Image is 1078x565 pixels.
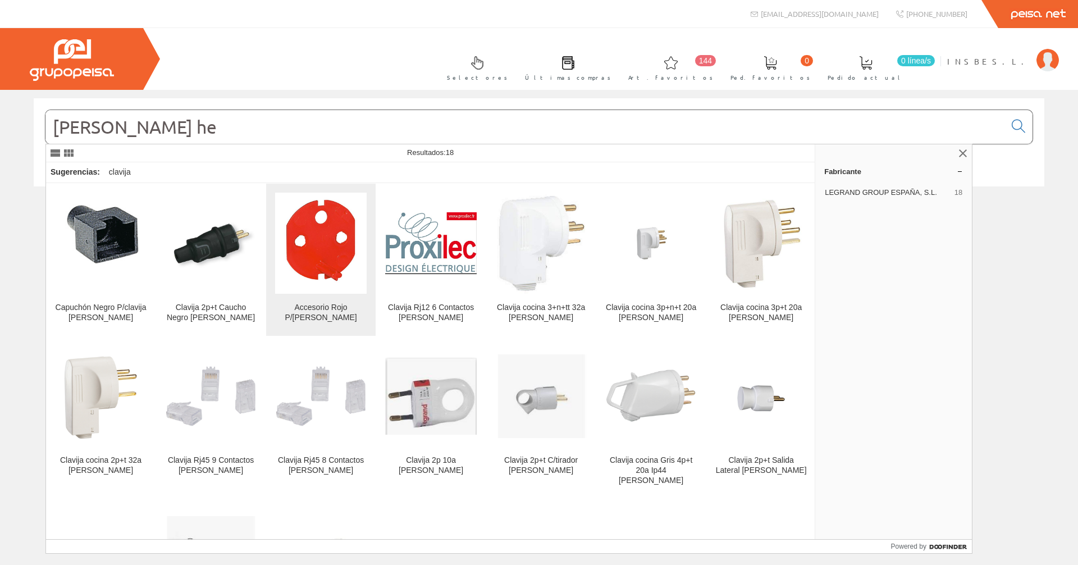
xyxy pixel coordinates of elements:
div: Clavija 2p+t Caucho Negro [PERSON_NAME] [165,303,257,323]
a: Clavija Rj45 9 Contactos Legrand Clavija Rj45 9 Contactos [PERSON_NAME] [156,336,266,499]
div: Clavija cocina 2p+t 32a [PERSON_NAME] [55,455,147,476]
img: Clavija 2p 10a Blanca Legrand [385,358,477,434]
div: Clavija Rj45 9 Contactos [PERSON_NAME] [165,455,257,476]
img: Clavija 2p+t Caucho Negro Legrand [165,197,257,289]
span: Powered by [891,541,926,552]
span: [PHONE_NUMBER] [906,9,967,19]
img: Clavija Rj12 6 Contactos Legrand [385,212,477,274]
a: Capuchón Negro P/clavija Rj Legrand Capuchón Negro P/clavija [PERSON_NAME] [46,184,156,336]
a: INSBE S.L. [947,47,1059,57]
a: Clavija Rj12 6 Contactos Legrand Clavija Rj12 6 Contactos [PERSON_NAME] [376,184,486,336]
div: Sugerencias: [46,165,102,180]
a: Clavija 2p 10a Blanca Legrand Clavija 2p 10a [PERSON_NAME] [376,336,486,499]
span: [EMAIL_ADDRESS][DOMAIN_NAME] [761,9,879,19]
a: Clavija cocina Gris 4p+t 20a Ip44 Legrand Clavija cocina Gris 4p+t 20a Ip44 [PERSON_NAME] [596,336,706,499]
span: Selectores [447,72,508,83]
img: Clavija Rj45 9 Contactos Legrand [165,350,257,442]
img: Clavija cocina 3p+n+t 20a Legrand [605,198,697,289]
div: Clavija 2p+t C/tirador [PERSON_NAME] [495,455,587,476]
span: 18 [446,148,454,157]
div: Clavija cocina Gris 4p+t 20a Ip44 [PERSON_NAME] [605,455,697,486]
span: 0 [801,55,813,66]
span: Art. favoritos [628,72,713,83]
a: Accesorio Rojo P/clavija Legrand Accesorio Rojo P/[PERSON_NAME] [266,184,376,336]
div: Capuchón Negro P/clavija [PERSON_NAME] [55,303,147,323]
div: Clavija Rj12 6 Contactos [PERSON_NAME] [385,303,477,323]
a: Clavija Rj45 8 Contactos Legrand Clavija Rj45 8 Contactos [PERSON_NAME] [266,336,376,499]
span: Resultados: [407,148,454,157]
a: Clavija cocina 3p+n+t 20a Legrand Clavija cocina 3p+n+t 20a [PERSON_NAME] [596,184,706,336]
a: Clavija 2p+t C/tirador Gris Legrand Clavija 2p+t C/tirador [PERSON_NAME] [486,336,596,499]
a: Clavija cocina 3p+t 20a Legrand Clavija cocina 3p+t 20a [PERSON_NAME] [706,184,816,336]
div: © Grupo Peisa [34,201,1044,210]
input: Buscar... [45,110,1005,144]
img: Clavija Rj45 8 Contactos Legrand [275,350,367,442]
a: Selectores [436,47,513,88]
div: Clavija cocina 3p+n+t 20a [PERSON_NAME] [605,303,697,323]
span: 144 [695,55,716,66]
img: Grupo Peisa [30,39,114,81]
div: Clavija 2p+t Salida Lateral [PERSON_NAME] [715,455,807,476]
span: Pedido actual [828,72,904,83]
a: Últimas compras [514,47,616,88]
img: Clavija cocina 3p+t 20a Legrand [718,193,805,294]
div: clavija [104,162,135,183]
a: Clavija cocina 3+n+tt 32a Legrand Clavija cocina 3+n+tt 32a [PERSON_NAME] [486,184,596,336]
a: Clavija 2p+t Caucho Negro Legrand Clavija 2p+t Caucho Negro [PERSON_NAME] [156,184,266,336]
img: Clavija 2p+t C/tirador Gris Legrand [495,354,587,439]
span: Últimas compras [525,72,611,83]
div: Clavija Rj45 8 Contactos [PERSON_NAME] [275,455,367,476]
a: Clavija 2p+t Salida Lateral Blanca Legrand Clavija 2p+t Salida Lateral [PERSON_NAME] [706,336,816,499]
a: Powered by [891,540,972,553]
div: Clavija cocina 3+n+tt 32a [PERSON_NAME] [495,303,587,323]
span: 18 [954,188,962,198]
img: Clavija cocina 2p+t 32a Legrand [55,350,147,442]
img: Clavija 2p+t Salida Lateral Blanca Legrand [715,350,807,442]
img: Accesorio Rojo P/clavija Legrand [275,197,367,289]
div: Clavija cocina 3p+t 20a [PERSON_NAME] [715,303,807,323]
span: Ped. favoritos [730,72,810,83]
span: 0 línea/s [897,55,935,66]
a: Fabricante [815,162,972,180]
img: Clavija cocina Gris 4p+t 20a Ip44 Legrand [605,350,697,442]
div: Clavija 2p 10a [PERSON_NAME] [385,455,477,476]
span: LEGRAND GROUP ESPAÑA, S.L. [825,188,950,198]
a: 144 Art. favoritos [617,47,719,88]
img: Clavija cocina 3+n+tt 32a Legrand [497,193,586,294]
img: Capuchón Negro P/clavija Rj Legrand [55,197,147,289]
div: Accesorio Rojo P/[PERSON_NAME] [275,303,367,323]
a: Clavija cocina 2p+t 32a Legrand Clavija cocina 2p+t 32a [PERSON_NAME] [46,336,156,499]
span: INSBE S.L. [947,56,1031,67]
